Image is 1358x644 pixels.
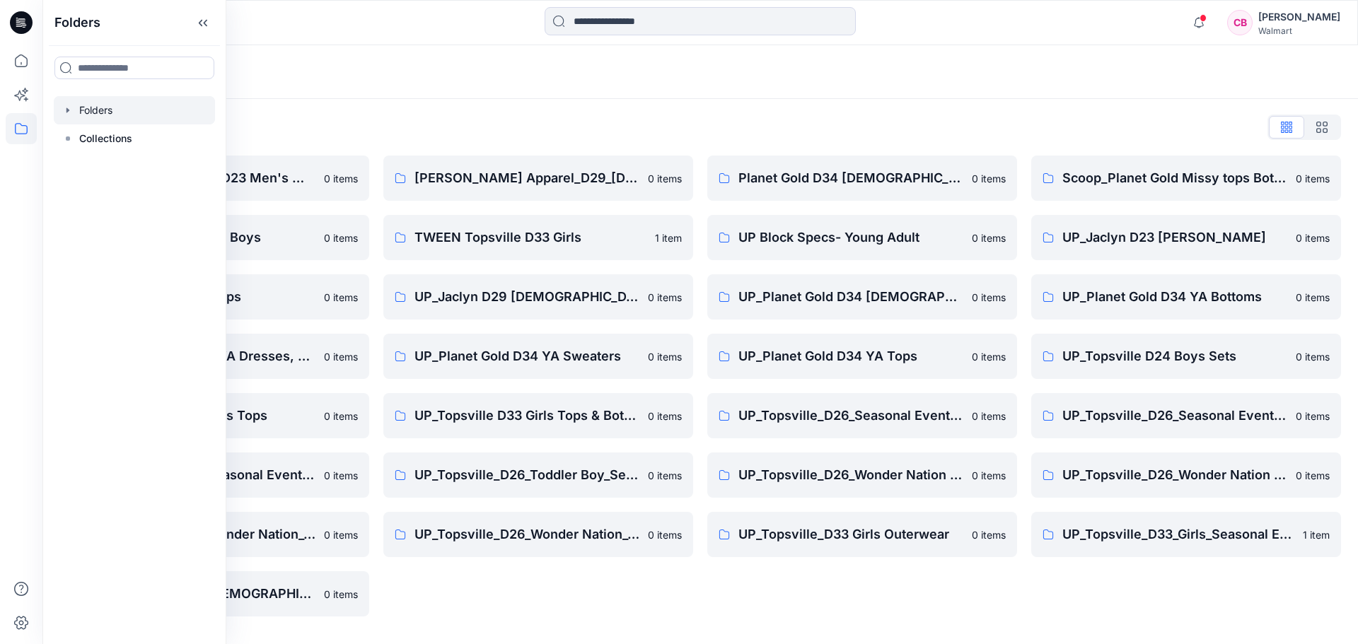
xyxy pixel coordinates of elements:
[1062,346,1287,366] p: UP_Topsville D24 Boys Sets
[414,228,646,247] p: TWEEN Topsville D33 Girls
[1031,393,1341,438] a: UP_Topsville_D26_Seasonal Events_Baby Girl0 items
[707,274,1017,320] a: UP_Planet Gold D34 [DEMOGRAPHIC_DATA] Plus Bottoms0 items
[324,468,358,483] p: 0 items
[79,130,132,147] p: Collections
[324,290,358,305] p: 0 items
[414,406,639,426] p: UP_Topsville D33 Girls Tops & Bottoms
[972,230,1006,245] p: 0 items
[972,527,1006,542] p: 0 items
[738,228,963,247] p: UP Block Specs- Young Adult
[1296,409,1330,423] p: 0 items
[1296,468,1330,483] p: 0 items
[414,346,639,366] p: UP_Planet Gold D34 YA Sweaters
[383,215,693,260] a: TWEEN Topsville D33 Girls1 item
[383,334,693,379] a: UP_Planet Gold D34 YA Sweaters0 items
[1031,452,1341,498] a: UP_Topsville_D26_Wonder Nation Baby Girl0 items
[1062,406,1287,426] p: UP_Topsville_D26_Seasonal Events_Baby Girl
[655,230,682,245] p: 1 item
[707,334,1017,379] a: UP_Planet Gold D34 YA Tops0 items
[972,349,1006,364] p: 0 items
[1031,274,1341,320] a: UP_Planet Gold D34 YA Bottoms0 items
[648,527,682,542] p: 0 items
[648,468,682,483] p: 0 items
[1062,168,1287,188] p: Scoop_Planet Gold Missy tops Bottoms & Dresses Board
[972,468,1006,483] p: 0 items
[738,346,963,366] p: UP_Planet Gold D34 YA Tops
[1062,465,1287,485] p: UP_Topsville_D26_Wonder Nation Baby Girl
[1062,525,1294,544] p: UP_Topsville_D33_Girls_Seasonal Events
[324,587,358,602] p: 0 items
[1296,230,1330,245] p: 0 items
[324,349,358,364] p: 0 items
[738,406,963,426] p: UP_Topsville_D26_Seasonal Events_Baby Boy
[1303,527,1330,542] p: 1 item
[1031,156,1341,201] a: Scoop_Planet Gold Missy tops Bottoms & Dresses Board0 items
[383,393,693,438] a: UP_Topsville D33 Girls Tops & Bottoms0 items
[324,527,358,542] p: 0 items
[707,215,1017,260] a: UP Block Specs- Young Adult0 items
[972,171,1006,186] p: 0 items
[414,168,639,188] p: [PERSON_NAME] Apparel_D29_[DEMOGRAPHIC_DATA] Sleep
[1031,215,1341,260] a: UP_Jaclyn D23 [PERSON_NAME]0 items
[738,287,963,307] p: UP_Planet Gold D34 [DEMOGRAPHIC_DATA] Plus Bottoms
[972,290,1006,305] p: 0 items
[1062,287,1287,307] p: UP_Planet Gold D34 YA Bottoms
[414,465,639,485] p: UP_Topsville_D26_Toddler Boy_Seasonal Events
[738,465,963,485] p: UP_Topsville_D26_Wonder Nation Baby Boy
[648,349,682,364] p: 0 items
[972,409,1006,423] p: 0 items
[414,525,639,544] p: UP_Topsville_D26_Wonder Nation_Toddler Girl
[1062,228,1287,247] p: UP_Jaclyn D23 [PERSON_NAME]
[707,393,1017,438] a: UP_Topsville_D26_Seasonal Events_Baby Boy0 items
[1296,349,1330,364] p: 0 items
[324,171,358,186] p: 0 items
[707,156,1017,201] a: Planet Gold D34 [DEMOGRAPHIC_DATA] Plus Bottoms0 items
[383,512,693,557] a: UP_Topsville_D26_Wonder Nation_Toddler Girl0 items
[1031,512,1341,557] a: UP_Topsville_D33_Girls_Seasonal Events1 item
[1258,25,1340,36] div: Walmart
[1296,171,1330,186] p: 0 items
[707,452,1017,498] a: UP_Topsville_D26_Wonder Nation Baby Boy0 items
[414,287,639,307] p: UP_Jaclyn D29 [DEMOGRAPHIC_DATA] Sleep
[383,156,693,201] a: [PERSON_NAME] Apparel_D29_[DEMOGRAPHIC_DATA] Sleep0 items
[324,409,358,423] p: 0 items
[738,168,963,188] p: Planet Gold D34 [DEMOGRAPHIC_DATA] Plus Bottoms
[648,409,682,423] p: 0 items
[1227,10,1253,35] div: CB
[1031,334,1341,379] a: UP_Topsville D24 Boys Sets0 items
[383,274,693,320] a: UP_Jaclyn D29 [DEMOGRAPHIC_DATA] Sleep0 items
[648,171,682,186] p: 0 items
[738,525,963,544] p: UP_Topsville_D33 Girls Outerwear
[1258,8,1340,25] div: [PERSON_NAME]
[383,452,693,498] a: UP_Topsville_D26_Toddler Boy_Seasonal Events0 items
[1296,290,1330,305] p: 0 items
[707,512,1017,557] a: UP_Topsville_D33 Girls Outerwear0 items
[648,290,682,305] p: 0 items
[324,230,358,245] p: 0 items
